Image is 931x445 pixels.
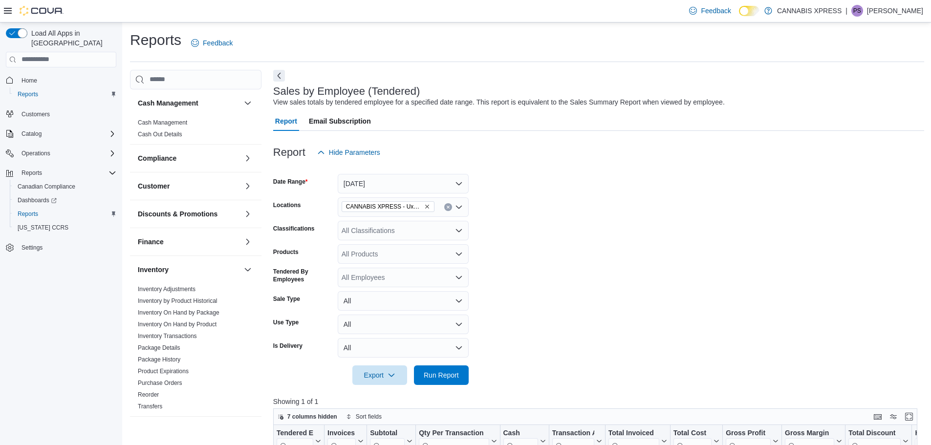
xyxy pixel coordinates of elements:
[14,222,116,233] span: Washington CCRS
[342,411,386,423] button: Sort fields
[14,222,72,233] a: [US_STATE] CCRS
[444,203,452,211] button: Clear input
[138,391,159,398] a: Reorder
[370,428,405,438] div: Subtotal
[342,201,434,212] span: CANNABIS XPRESS - Uxbridge (Reach Street)
[10,221,120,234] button: [US_STATE] CCRS
[608,428,659,438] div: Total Invoiced
[338,338,469,358] button: All
[138,368,189,375] a: Product Expirations
[18,183,75,191] span: Canadian Compliance
[338,291,469,311] button: All
[242,152,254,164] button: Compliance
[20,6,64,16] img: Cova
[424,370,459,380] span: Run Report
[14,194,61,206] a: Dashboards
[739,6,759,16] input: Dark Mode
[18,242,46,254] a: Settings
[138,320,217,328] span: Inventory On Hand by Product
[130,117,261,144] div: Cash Management
[2,107,120,121] button: Customers
[242,236,254,248] button: Finance
[187,33,237,53] a: Feedback
[22,244,43,252] span: Settings
[346,202,422,212] span: CANNABIS XPRESS - Uxbridge ([GEOGRAPHIC_DATA])
[138,265,240,275] button: Inventory
[10,87,120,101] button: Reports
[273,147,305,158] h3: Report
[273,318,299,326] label: Use Type
[853,5,861,17] span: PS
[14,194,116,206] span: Dashboards
[138,153,240,163] button: Compliance
[18,108,116,120] span: Customers
[848,428,901,438] div: Total Discount
[338,315,469,334] button: All
[419,428,489,438] div: Qty Per Transaction
[130,283,261,416] div: Inventory
[242,264,254,275] button: Inventory
[138,297,217,304] a: Inventory by Product Historical
[552,428,594,438] div: Transaction Average
[14,88,116,100] span: Reports
[273,225,315,233] label: Classifications
[138,321,217,328] a: Inventory On Hand by Product
[18,167,46,179] button: Reports
[18,167,116,179] span: Reports
[22,130,42,138] span: Catalog
[138,119,187,126] a: Cash Management
[138,380,182,386] a: Purchase Orders
[903,411,915,423] button: Enter fullscreen
[275,111,297,131] span: Report
[22,110,50,118] span: Customers
[138,181,170,191] h3: Customer
[138,356,180,363] a: Package History
[2,127,120,141] button: Catalog
[138,209,217,219] h3: Discounts & Promotions
[14,208,116,220] span: Reports
[14,88,42,100] a: Reports
[455,227,463,234] button: Open list of options
[273,268,334,283] label: Tendered By Employees
[356,413,382,421] span: Sort fields
[138,181,240,191] button: Customer
[273,397,924,406] p: Showing 1 of 1
[845,5,847,17] p: |
[18,148,54,159] button: Operations
[273,248,299,256] label: Products
[138,286,195,293] a: Inventory Adjustments
[138,309,219,317] span: Inventory On Hand by Package
[138,297,217,305] span: Inventory by Product Historical
[14,208,42,220] a: Reports
[138,403,162,410] a: Transfers
[18,148,116,159] span: Operations
[352,365,407,385] button: Export
[18,128,116,140] span: Catalog
[358,365,401,385] span: Export
[6,69,116,280] nav: Complex example
[726,428,771,438] div: Gross Profit
[888,411,899,423] button: Display options
[455,274,463,281] button: Open list of options
[10,207,120,221] button: Reports
[851,5,863,17] div: Peter Soliman
[138,285,195,293] span: Inventory Adjustments
[138,265,169,275] h3: Inventory
[2,166,120,180] button: Reports
[673,428,712,438] div: Total Cost
[685,1,735,21] a: Feedback
[18,75,41,86] a: Home
[138,309,219,316] a: Inventory On Hand by Package
[138,209,240,219] button: Discounts & Promotions
[138,333,197,339] a: Inventory Transactions
[424,204,430,210] button: Remove CANNABIS XPRESS - Uxbridge (Reach Street) from selection in this group
[138,391,159,399] span: Reorder
[14,181,116,192] span: Canadian Compliance
[777,5,842,17] p: CANNABIS XPRESS
[503,428,538,438] div: Cash
[22,77,37,85] span: Home
[10,180,120,193] button: Canadian Compliance
[18,74,116,86] span: Home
